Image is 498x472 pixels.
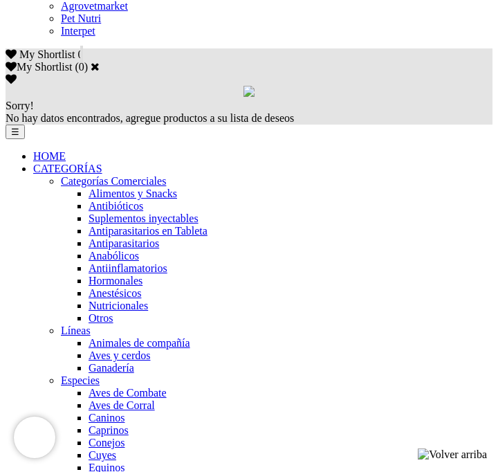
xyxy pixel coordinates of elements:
[89,437,124,448] a: Conejos
[89,262,167,274] a: Antiinflamatorios
[89,200,143,212] a: Antibióticos
[89,300,148,311] a: Nutricionales
[243,86,255,97] img: loading.gif
[61,175,166,187] a: Categorías Comerciales
[89,449,116,461] a: Cuyes
[89,387,167,399] a: Aves de Combate
[33,150,66,162] a: HOME
[89,287,141,299] a: Anestésicos
[61,374,100,386] a: Especies
[14,417,55,458] iframe: Brevo live chat
[89,250,139,262] a: Anabólicos
[77,48,83,60] span: 0
[33,163,102,174] a: CATEGORÍAS
[89,225,207,237] a: Antiparasitarios en Tableta
[61,12,101,24] a: Pet Nutri
[89,212,199,224] a: Suplementos inyectables
[91,61,100,72] a: Cerrar
[89,237,159,249] a: Antiparasitarios
[6,100,492,125] div: No hay datos encontrados, agregue productos a su lista de deseos
[89,399,155,411] a: Aves de Corral
[79,61,84,73] label: 0
[75,61,88,73] span: ( )
[89,424,129,436] a: Caprinos
[89,362,134,374] a: Ganadería
[89,350,150,361] a: Aves y cerdos
[61,25,95,37] a: Interpet
[6,100,34,111] span: Sorry!
[6,125,25,139] button: ☰
[89,337,190,349] a: Animales de compañía
[19,48,75,60] span: My Shortlist
[89,412,124,424] a: Caninos
[89,188,177,199] a: Alimentos y Snacks
[418,448,487,461] img: Volver arriba
[89,312,113,324] a: Otros
[61,325,91,336] a: Líneas
[6,61,72,73] label: My Shortlist
[89,275,142,287] a: Hormonales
